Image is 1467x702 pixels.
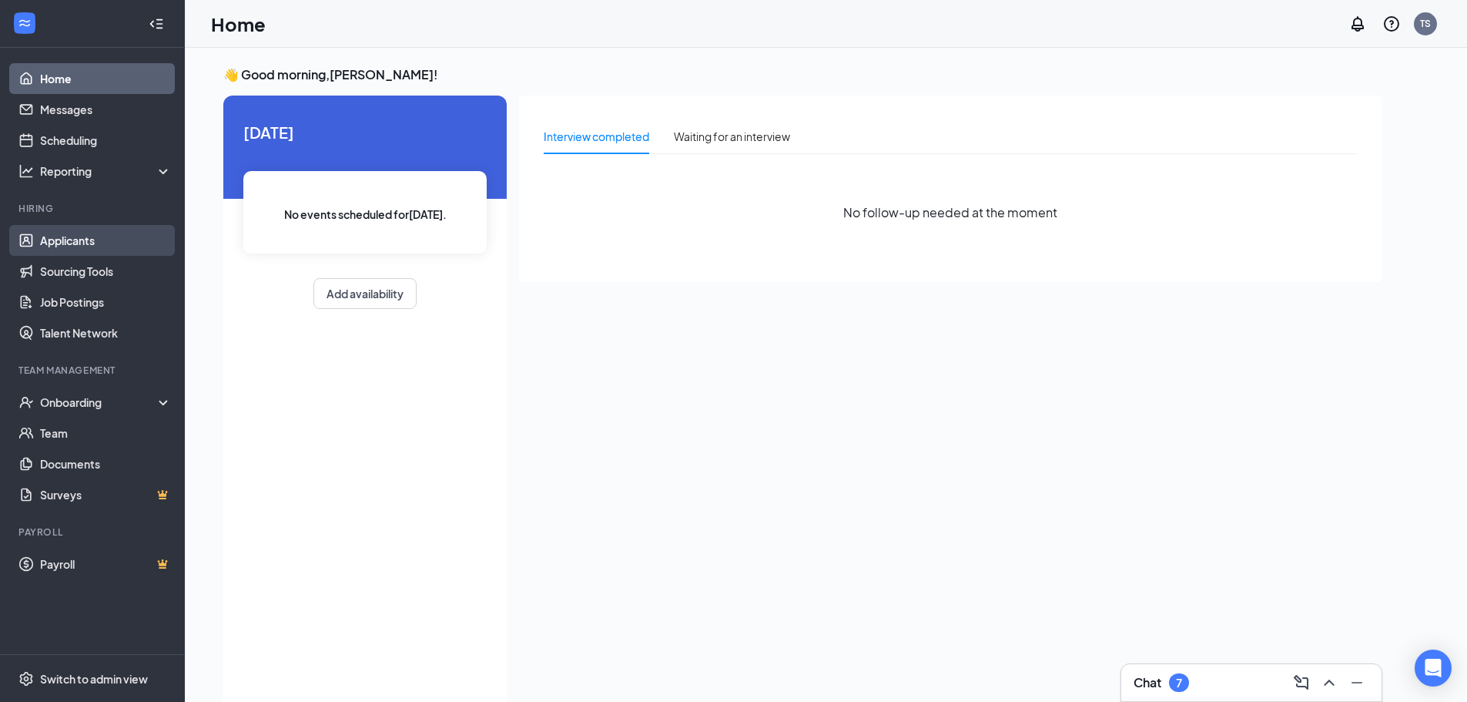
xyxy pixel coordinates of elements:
[1415,650,1452,687] div: Open Intercom Messenger
[18,163,34,179] svg: Analysis
[313,278,417,309] button: Add availability
[40,317,172,348] a: Talent Network
[1320,673,1338,692] svg: ChevronUp
[40,94,172,125] a: Messages
[243,120,487,144] span: [DATE]
[18,671,34,687] svg: Settings
[18,395,34,410] svg: UserCheck
[149,16,164,32] svg: Collapse
[1348,673,1366,692] svg: Minimize
[1289,670,1314,695] button: ComposeMessage
[1345,670,1369,695] button: Minimize
[211,11,266,37] h1: Home
[1382,15,1401,33] svg: QuestionInfo
[674,128,790,145] div: Waiting for an interview
[18,526,169,539] div: Payroll
[1317,670,1341,695] button: ChevronUp
[40,479,172,510] a: SurveysCrown
[544,128,649,145] div: Interview completed
[40,395,159,410] div: Onboarding
[17,15,32,31] svg: WorkstreamLogo
[40,418,172,448] a: Team
[1134,674,1161,691] h3: Chat
[40,448,172,479] a: Documents
[284,206,447,223] span: No events scheduled for [DATE] .
[18,202,169,215] div: Hiring
[40,549,172,579] a: PayrollCrown
[40,125,172,156] a: Scheduling
[40,63,172,94] a: Home
[843,203,1057,222] span: No follow-up needed at the moment
[40,256,172,287] a: Sourcing Tools
[1176,677,1182,690] div: 7
[1348,15,1367,33] svg: Notifications
[40,671,148,687] div: Switch to admin view
[1420,17,1431,30] div: TS
[40,225,172,256] a: Applicants
[1292,673,1311,692] svg: ComposeMessage
[223,66,1382,83] h3: 👋 Good morning, [PERSON_NAME] !
[18,364,169,377] div: Team Management
[40,163,172,179] div: Reporting
[40,287,172,317] a: Job Postings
